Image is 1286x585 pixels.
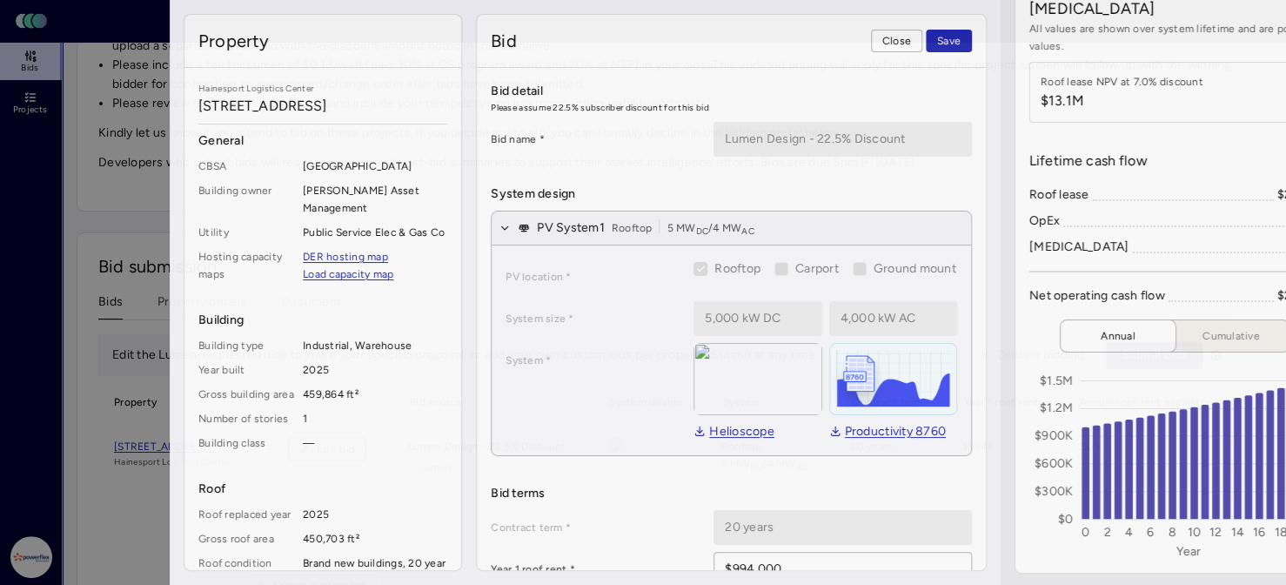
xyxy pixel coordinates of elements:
[303,266,393,283] a: Load capacity map
[1029,212,1060,231] div: OpEx
[830,302,956,335] input: 1,000 kW AC
[198,158,296,175] span: CBSA
[741,225,754,237] sub: AC
[1209,525,1222,540] text: 12
[198,224,296,241] span: Utility
[1188,525,1202,540] text: 10
[1188,327,1275,345] span: Cumulative
[491,82,972,101] span: Bid detail
[1104,525,1111,540] text: 2
[491,484,972,503] span: Bid terms
[303,224,447,241] span: Public Service Elec & Gas Co
[1035,484,1073,499] text: $300K
[303,530,447,548] span: 450,703 ft²
[1040,400,1073,415] text: $1.2M
[303,182,447,217] span: [PERSON_NAME] Asset Management
[1029,286,1165,306] div: Net operating cash flow
[491,29,516,53] span: Bid
[1075,327,1162,345] span: Annual
[303,158,447,175] span: [GEOGRAPHIC_DATA]
[198,337,296,354] span: Building type
[492,212,971,245] button: PV System1Rooftop5 MWDC/4 MWAC
[303,386,447,403] span: 459,864 ft²
[1041,91,1203,111] span: $13.1M
[1231,525,1245,540] text: 14
[198,386,296,403] span: Gross building area
[491,561,700,578] label: Year 1 roof rent *
[1041,73,1203,91] div: Roof lease NPV at 7.0% discount
[198,131,447,151] span: General
[714,511,971,544] input: __ years
[693,422,774,441] a: Helioscope
[871,30,922,52] button: Close
[303,434,447,452] span: —
[491,101,972,115] span: Please assume 22.5% subscriber discount for this bid
[506,310,680,327] label: System size *
[198,311,447,330] span: Building
[795,261,839,276] span: Carport
[198,361,296,379] span: Year built
[303,248,388,266] a: DER hosting map
[612,219,653,237] span: Rooftop
[695,225,708,237] sub: DC
[1029,238,1129,257] div: [MEDICAL_DATA]
[1035,456,1073,471] text: $600K
[926,30,972,52] button: Save
[303,410,447,427] span: 1
[198,530,296,548] span: Gross roof area
[666,219,754,237] span: 5 MW / 4 MW
[693,343,821,415] img: view
[829,422,946,441] a: Productivity 8760
[198,248,296,283] span: Hosting capacity maps
[198,434,296,452] span: Building class
[1035,428,1073,443] text: $900K
[1176,544,1201,559] text: Year
[198,96,447,117] span: [STREET_ADDRESS]
[491,185,972,204] span: System design
[694,302,820,335] input: 1,000 kW DC
[537,219,605,238] span: PV System 1
[1040,373,1073,388] text: $1.5M
[198,480,447,499] span: Roof
[1253,525,1266,540] text: 16
[491,519,700,536] label: Contract term *
[303,337,447,354] span: Industrial, Warehouse
[830,344,956,414] img: helioscope-8760-1D3KBreE.png
[1125,525,1133,540] text: 4
[1082,525,1089,540] text: 0
[874,261,956,276] span: Ground mount
[506,352,680,369] label: System *
[198,182,296,217] span: Building owner
[198,29,269,53] span: Property
[1029,151,1148,171] span: Lifetime cash flow
[714,261,760,276] span: Rooftop
[1169,525,1176,540] text: 8
[198,82,447,96] span: Hainesport Logistics Center
[198,410,296,427] span: Number of stories
[303,361,447,379] span: 2025
[506,268,680,286] label: PV location *
[303,506,447,523] span: 2025
[1058,512,1074,527] text: $0
[882,32,911,50] span: Close
[937,32,961,50] span: Save
[1148,525,1155,540] text: 6
[1029,185,1089,205] div: Roof lease
[198,506,296,523] span: Roof replaced year
[491,131,700,148] label: Bid name *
